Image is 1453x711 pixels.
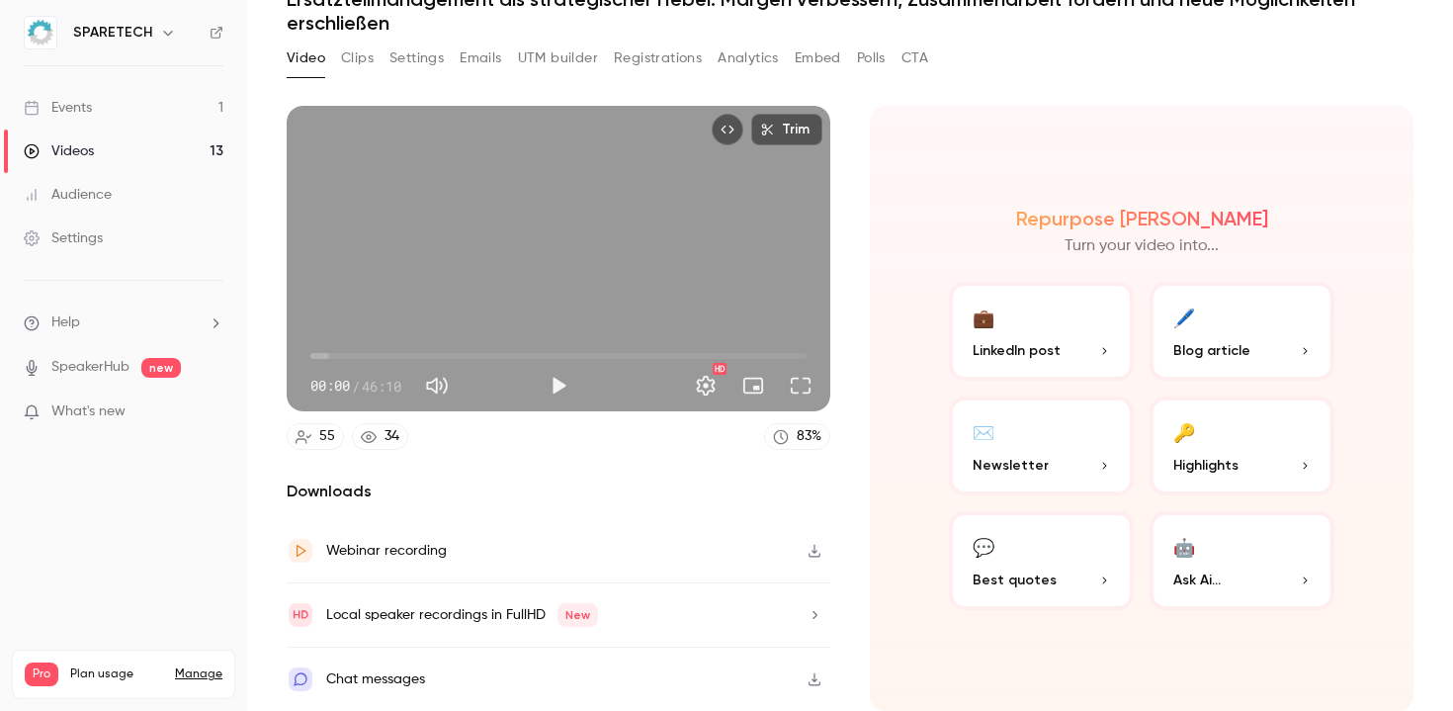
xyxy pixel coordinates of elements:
[51,401,126,422] span: What's new
[326,603,598,627] div: Local speaker recordings in FullHD
[310,376,401,397] div: 00:00
[73,23,152,43] h6: SPARETECH
[949,511,1134,610] button: 💬Best quotes
[857,43,886,74] button: Polls
[1173,416,1195,447] div: 🔑
[949,282,1134,381] button: 💼LinkedIn post
[352,423,408,450] a: 34
[1173,302,1195,332] div: 🖊️
[1173,531,1195,562] div: 🤖
[389,43,444,74] button: Settings
[287,480,830,503] h2: Downloads
[1150,397,1334,495] button: 🔑Highlights
[1150,282,1334,381] button: 🖊️Blog article
[795,43,841,74] button: Embed
[614,43,702,74] button: Registrations
[686,366,726,405] button: Settings
[51,312,80,333] span: Help
[385,426,399,447] div: 34
[352,376,360,397] span: /
[141,358,181,378] span: new
[1173,570,1221,590] span: Ask Ai...
[973,302,994,332] div: 💼
[733,366,773,405] button: Turn on miniplayer
[518,43,598,74] button: UTM builder
[175,667,222,682] a: Manage
[24,98,92,118] div: Events
[797,426,821,447] div: 83 %
[781,366,820,405] button: Full screen
[24,185,112,205] div: Audience
[973,531,994,562] div: 💬
[901,43,928,74] button: CTA
[1173,340,1250,361] span: Blog article
[326,539,447,563] div: Webinar recording
[1150,511,1334,610] button: 🤖Ask Ai...
[341,43,374,74] button: Clips
[973,340,1061,361] span: LinkedIn post
[764,423,830,450] a: 83%
[1065,234,1219,258] p: Turn your video into...
[25,663,58,686] span: Pro
[973,455,1049,476] span: Newsletter
[70,667,163,682] span: Plan usage
[310,376,350,397] span: 00:00
[460,43,501,74] button: Emails
[713,363,726,375] div: HD
[539,366,578,405] button: Play
[718,43,779,74] button: Analytics
[24,141,94,161] div: Videos
[25,17,56,48] img: SPARETECH
[973,570,1057,590] span: Best quotes
[362,376,401,397] span: 46:10
[24,312,223,333] li: help-dropdown-opener
[51,357,129,378] a: SpeakerHub
[949,397,1134,495] button: ✉️Newsletter
[326,667,425,691] div: Chat messages
[1016,207,1268,230] h2: Repurpose [PERSON_NAME]
[973,416,994,447] div: ✉️
[417,366,457,405] button: Mute
[557,603,598,627] span: New
[751,114,822,145] button: Trim
[24,228,103,248] div: Settings
[712,114,743,145] button: Embed video
[287,423,344,450] a: 55
[287,43,325,74] button: Video
[319,426,335,447] div: 55
[1173,455,1239,476] span: Highlights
